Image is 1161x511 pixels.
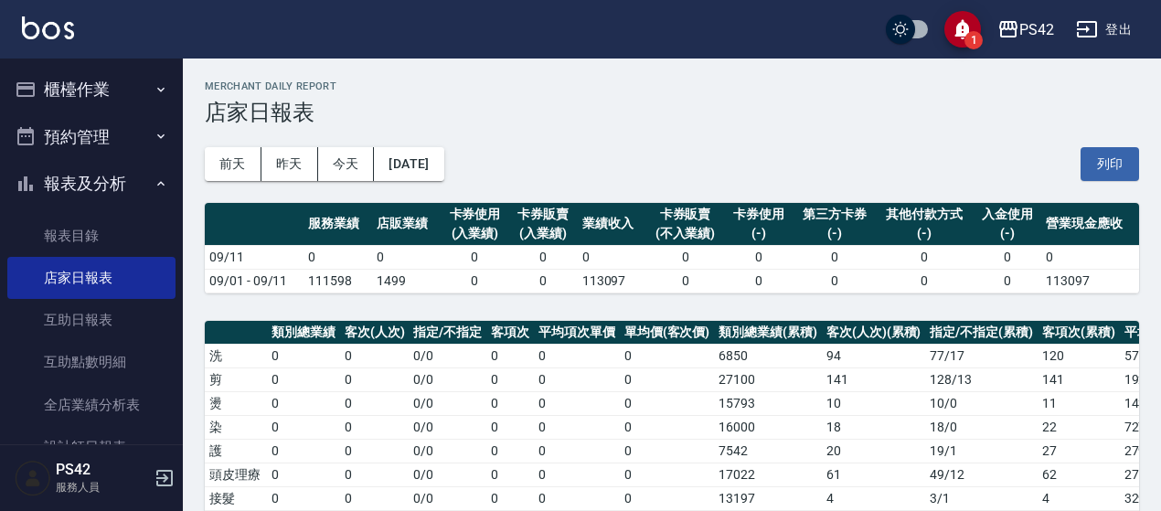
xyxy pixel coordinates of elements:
[944,11,981,48] button: save
[1038,344,1120,367] td: 120
[822,321,926,345] th: 客次(人次)(累積)
[409,439,486,463] td: 0 / 0
[7,426,176,468] a: 設計師日報表
[7,215,176,257] a: 報表目錄
[486,486,534,510] td: 0
[714,415,822,439] td: 16000
[267,439,340,463] td: 0
[1041,269,1139,293] td: 113097
[725,245,794,269] td: 0
[793,269,876,293] td: 0
[340,463,410,486] td: 0
[714,463,822,486] td: 17022
[822,439,926,463] td: 20
[486,344,534,367] td: 0
[925,463,1038,486] td: 49 / 12
[1038,415,1120,439] td: 22
[304,203,372,246] th: 服務業績
[486,367,534,391] td: 0
[372,203,441,246] th: 店販業績
[340,486,410,510] td: 0
[304,245,372,269] td: 0
[534,391,620,415] td: 0
[205,486,267,510] td: 接髮
[1041,203,1139,246] th: 營業現金應收
[1081,147,1139,181] button: 列印
[620,391,715,415] td: 0
[409,367,486,391] td: 0 / 0
[514,205,573,224] div: 卡券販賣
[880,205,969,224] div: 其他付款方式
[340,321,410,345] th: 客次(人次)
[7,113,176,161] button: 預約管理
[267,367,340,391] td: 0
[205,100,1139,125] h3: 店家日報表
[925,367,1038,391] td: 128 / 13
[822,391,926,415] td: 10
[340,367,410,391] td: 0
[876,245,974,269] td: 0
[534,439,620,463] td: 0
[620,486,715,510] td: 0
[205,463,267,486] td: 頭皮理療
[486,391,534,415] td: 0
[441,269,509,293] td: 0
[822,367,926,391] td: 141
[714,367,822,391] td: 27100
[205,439,267,463] td: 護
[1041,245,1139,269] td: 0
[620,367,715,391] td: 0
[56,461,149,479] h5: PS42
[534,367,620,391] td: 0
[409,321,486,345] th: 指定/不指定
[267,415,340,439] td: 0
[372,245,441,269] td: 0
[925,415,1038,439] td: 18 / 0
[205,147,261,181] button: 前天
[7,66,176,113] button: 櫃檯作業
[964,31,983,49] span: 1
[974,269,1042,293] td: 0
[620,463,715,486] td: 0
[514,224,573,243] div: (入業績)
[1038,321,1120,345] th: 客項次(累積)
[205,344,267,367] td: 洗
[578,203,646,246] th: 業績收入
[7,160,176,208] button: 報表及分析
[714,391,822,415] td: 15793
[267,463,340,486] td: 0
[340,344,410,367] td: 0
[445,205,505,224] div: 卡券使用
[620,415,715,439] td: 0
[620,439,715,463] td: 0
[205,245,304,269] td: 09/11
[534,486,620,510] td: 0
[1019,18,1054,41] div: PS42
[925,344,1038,367] td: 77 / 17
[730,224,789,243] div: (-)
[880,224,969,243] div: (-)
[1038,486,1120,510] td: 4
[374,147,443,181] button: [DATE]
[267,344,340,367] td: 0
[822,415,926,439] td: 18
[1038,367,1120,391] td: 141
[486,415,534,439] td: 0
[822,463,926,486] td: 61
[620,344,715,367] td: 0
[974,245,1042,269] td: 0
[578,269,646,293] td: 113097
[409,463,486,486] td: 0 / 0
[486,439,534,463] td: 0
[730,205,789,224] div: 卡券使用
[205,269,304,293] td: 09/01 - 09/11
[318,147,375,181] button: 今天
[441,245,509,269] td: 0
[925,321,1038,345] th: 指定/不指定(累積)
[7,299,176,341] a: 互助日報表
[822,486,926,510] td: 4
[578,245,646,269] td: 0
[372,269,441,293] td: 1499
[822,344,926,367] td: 94
[205,391,267,415] td: 燙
